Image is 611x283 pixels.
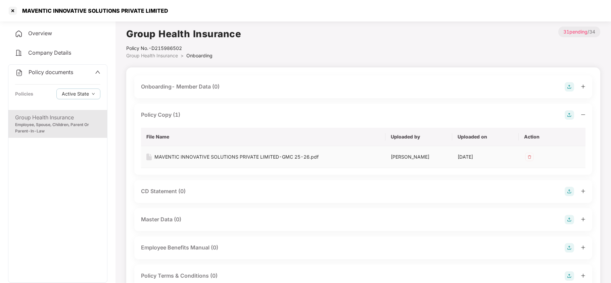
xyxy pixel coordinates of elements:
[126,26,241,41] h1: Group Health Insurance
[92,92,95,96] span: down
[141,272,218,280] div: Policy Terms & Conditions (0)
[15,113,100,122] div: Group Health Insurance
[563,29,587,35] span: 31 pending
[15,90,33,98] div: Policies
[452,128,519,146] th: Uploaded on
[565,187,574,196] img: svg+xml;base64,PHN2ZyB4bWxucz0iaHR0cDovL3d3dy53My5vcmcvMjAwMC9zdmciIHdpZHRoPSIyOCIgaGVpZ2h0PSIyOC...
[391,153,447,161] div: [PERSON_NAME]
[558,26,600,37] p: / 34
[15,30,23,38] img: svg+xml;base64,PHN2ZyB4bWxucz0iaHR0cDovL3d3dy53My5vcmcvMjAwMC9zdmciIHdpZHRoPSIyNCIgaGVpZ2h0PSIyNC...
[524,152,535,162] img: svg+xml;base64,PHN2ZyB4bWxucz0iaHR0cDovL3d3dy53My5vcmcvMjAwMC9zdmciIHdpZHRoPSIzMiIgaGVpZ2h0PSIzMi...
[28,30,52,37] span: Overview
[146,154,152,160] img: svg+xml;base64,PHN2ZyB4bWxucz0iaHR0cDovL3d3dy53My5vcmcvMjAwMC9zdmciIHdpZHRoPSIxNiIgaGVpZ2h0PSIyMC...
[15,49,23,57] img: svg+xml;base64,PHN2ZyB4bWxucz0iaHR0cDovL3d3dy53My5vcmcvMjAwMC9zdmciIHdpZHRoPSIyNCIgaGVpZ2h0PSIyNC...
[581,189,585,193] span: plus
[56,89,100,99] button: Active Statedown
[141,243,218,252] div: Employee Benefits Manual (0)
[15,69,23,77] img: svg+xml;base64,PHN2ZyB4bWxucz0iaHR0cDovL3d3dy53My5vcmcvMjAwMC9zdmciIHdpZHRoPSIyNCIgaGVpZ2h0PSIyNC...
[141,128,385,146] th: File Name
[95,69,100,75] span: up
[141,215,181,224] div: Master Data (0)
[186,53,213,58] span: Onboarding
[141,82,220,91] div: Onboarding- Member Data (0)
[18,7,168,14] div: MAVENTIC INNOVATIVE SOLUTIONS PRIVATE LIMITED
[126,53,178,58] span: Group Health Insurance
[141,111,180,119] div: Policy Copy (1)
[126,45,241,52] div: Policy No.- D215986502
[565,243,574,252] img: svg+xml;base64,PHN2ZyB4bWxucz0iaHR0cDovL3d3dy53My5vcmcvMjAwMC9zdmciIHdpZHRoPSIyOCIgaGVpZ2h0PSIyOC...
[565,82,574,92] img: svg+xml;base64,PHN2ZyB4bWxucz0iaHR0cDovL3d3dy53My5vcmcvMjAwMC9zdmciIHdpZHRoPSIyOCIgaGVpZ2h0PSIyOC...
[28,49,71,56] span: Company Details
[581,112,585,117] span: minus
[458,153,514,161] div: [DATE]
[581,245,585,250] span: plus
[581,217,585,222] span: plus
[565,215,574,224] img: svg+xml;base64,PHN2ZyB4bWxucz0iaHR0cDovL3d3dy53My5vcmcvMjAwMC9zdmciIHdpZHRoPSIyOCIgaGVpZ2h0PSIyOC...
[385,128,452,146] th: Uploaded by
[62,90,89,98] span: Active State
[141,187,186,195] div: CD Statement (0)
[565,271,574,281] img: svg+xml;base64,PHN2ZyB4bWxucz0iaHR0cDovL3d3dy53My5vcmcvMjAwMC9zdmciIHdpZHRoPSIyOCIgaGVpZ2h0PSIyOC...
[519,128,585,146] th: Action
[29,69,73,75] span: Policy documents
[581,84,585,89] span: plus
[181,53,184,58] span: >
[15,122,100,134] div: Employee, Spouse, Children, Parent Or Parent-In-Law
[581,273,585,278] span: plus
[565,110,574,120] img: svg+xml;base64,PHN2ZyB4bWxucz0iaHR0cDovL3d3dy53My5vcmcvMjAwMC9zdmciIHdpZHRoPSIyOCIgaGVpZ2h0PSIyOC...
[154,153,319,161] div: MAVENTIC INNOVATIVE SOLUTIONS PRIVATE LIMITED-GMC 25-26.pdf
